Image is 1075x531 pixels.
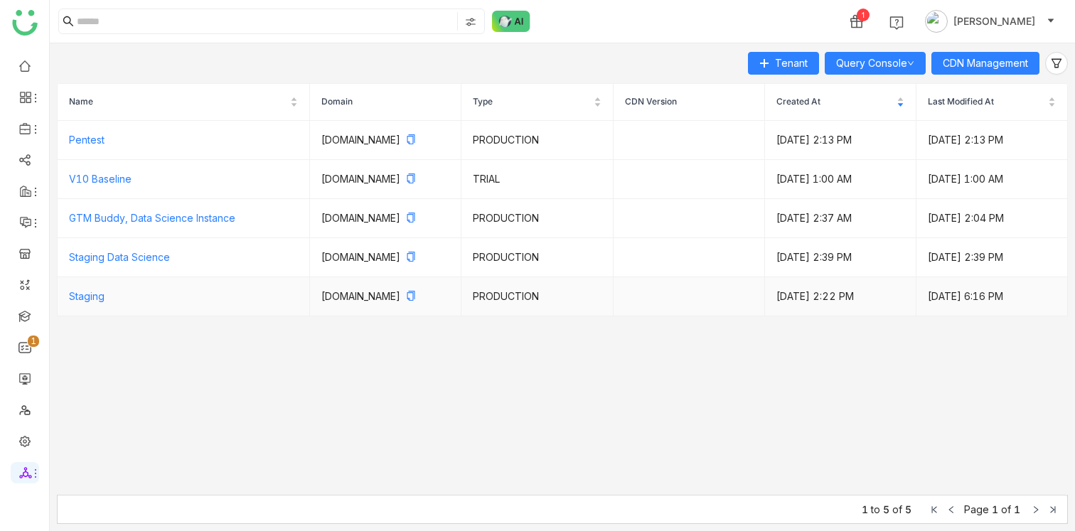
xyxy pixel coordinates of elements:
span: [PERSON_NAME] [953,14,1035,29]
td: [DATE] 1:00 AM [765,160,916,199]
img: help.svg [889,16,904,30]
span: 1 [862,503,868,515]
nz-badge-sup: 1 [28,336,39,347]
th: CDN Version [614,84,765,121]
td: [DATE] 2:37 AM [765,199,916,238]
td: PRODUCTION [461,277,613,316]
td: [DATE] 6:16 PM [916,277,1068,316]
a: GTM Buddy, Data Science Instance [69,212,235,224]
span: 5 [905,503,911,515]
td: [DATE] 2:04 PM [916,199,1068,238]
td: [DATE] 2:13 PM [765,121,916,160]
span: 1 [1014,503,1020,515]
td: PRODUCTION [461,121,613,160]
td: PRODUCTION [461,199,613,238]
p: [DOMAIN_NAME] [321,210,449,226]
p: 1 [31,334,36,348]
p: [DOMAIN_NAME] [321,289,449,304]
img: search-type.svg [465,16,476,28]
td: TRIAL [461,160,613,199]
a: Staging [69,290,105,302]
button: [PERSON_NAME] [922,10,1058,33]
span: to [871,503,880,515]
img: logo [12,10,38,36]
td: [DATE] 2:39 PM [765,238,916,277]
td: [DATE] 2:22 PM [765,277,916,316]
td: [DATE] 2:39 PM [916,238,1068,277]
span: of [1001,503,1011,515]
button: Tenant [748,52,819,75]
td: [DATE] 1:00 AM [916,160,1068,199]
a: Staging Data Science [69,251,170,263]
img: avatar [925,10,948,33]
span: CDN Management [943,55,1028,71]
span: Page [964,503,989,515]
img: ask-buddy-normal.svg [492,11,530,32]
p: [DOMAIN_NAME] [321,132,449,148]
p: [DOMAIN_NAME] [321,250,449,265]
a: V10 Baseline [69,173,132,185]
a: Pentest [69,134,105,146]
th: Domain [310,84,461,121]
span: 5 [883,503,889,515]
a: Query Console [836,57,914,69]
div: 1 [857,9,870,21]
button: Query Console [825,52,926,75]
span: of [892,503,902,515]
button: CDN Management [931,52,1039,75]
p: [DOMAIN_NAME] [321,171,449,187]
td: PRODUCTION [461,238,613,277]
span: Tenant [775,55,808,71]
td: [DATE] 2:13 PM [916,121,1068,160]
span: 1 [992,503,998,515]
